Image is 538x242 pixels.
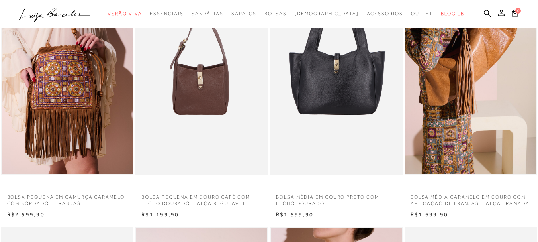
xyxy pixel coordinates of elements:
a: categoryNavScreenReaderText [231,6,256,21]
span: Verão Viva [108,11,142,16]
a: BOLSA MÉDIA EM COURO PRETO COM FECHO DOURADO [270,189,403,207]
a: BOLSA PEQUENA EM CAMURÇA CARAMELO COM BORDADO E FRANJAS [1,189,134,207]
a: categoryNavScreenReaderText [150,6,183,21]
a: categoryNavScreenReaderText [264,6,287,21]
button: 0 [509,9,520,20]
a: BLOG LB [441,6,464,21]
a: categoryNavScreenReaderText [411,6,433,21]
span: R$2.599,90 [7,211,45,218]
span: Sapatos [231,11,256,16]
a: categoryNavScreenReaderText [108,6,142,21]
span: Essenciais [150,11,183,16]
span: Outlet [411,11,433,16]
span: R$1.199,90 [141,211,179,218]
a: categoryNavScreenReaderText [367,6,403,21]
span: Acessórios [367,11,403,16]
span: Bolsas [264,11,287,16]
a: categoryNavScreenReaderText [192,6,223,21]
span: BLOG LB [441,11,464,16]
span: 0 [515,8,521,14]
span: R$1.699,90 [411,211,448,218]
span: R$1.599,90 [276,211,313,218]
a: BOLSA MÉDIA CARAMELO EM COURO COM APLICAÇÃO DE FRANJAS E ALÇA TRAMADA [405,189,537,207]
span: [DEMOGRAPHIC_DATA] [295,11,359,16]
span: Sandálias [192,11,223,16]
a: noSubCategoriesText [295,6,359,21]
a: BOLSA PEQUENA EM COURO CAFÉ COM FECHO DOURADO E ALÇA REGULÁVEL [135,189,268,207]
